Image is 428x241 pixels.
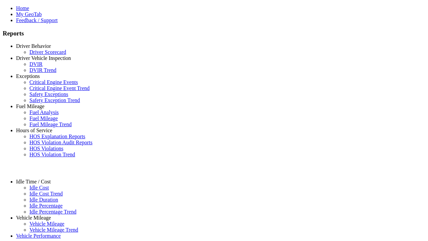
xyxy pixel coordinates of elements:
a: Driver Scorecard [29,49,66,55]
a: HOS Violation Trend [29,152,75,157]
a: HOS Violations [29,146,63,151]
a: Safety Exception Trend [29,97,80,103]
a: Fuel Mileage [16,103,44,109]
a: Idle Cost Trend [29,191,63,196]
a: Critical Engine Events [29,79,78,85]
a: Driver Vehicle Inspection [16,55,71,61]
h3: Reports [3,30,425,37]
a: Driver Behavior [16,43,51,49]
a: Idle Duration [29,197,58,203]
a: Fuel Mileage [29,115,58,121]
a: Feedback / Support [16,17,58,23]
a: DVIR [29,61,42,67]
a: HOS Explanation Reports [29,134,85,139]
a: HOS Violation Audit Reports [29,140,93,145]
a: Safety Exceptions [29,91,68,97]
a: DVIR Trend [29,67,56,73]
a: Idle Percentage [29,203,63,209]
a: Idle Time / Cost [16,179,51,184]
a: Vehicle Mileage Trend [29,227,78,233]
a: My GeoTab [16,11,42,17]
a: Home [16,5,29,11]
a: Idle Percentage Trend [29,209,76,215]
a: Exceptions [16,73,40,79]
a: Critical Engine Event Trend [29,85,90,91]
a: Vehicle Performance [16,233,61,239]
a: Vehicle Mileage [16,215,51,221]
a: Vehicle Mileage [29,221,64,227]
a: Hours of Service [16,128,52,133]
a: Fuel Analysis [29,109,59,115]
a: Fuel Mileage Trend [29,122,72,127]
a: Idle Cost [29,185,49,190]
